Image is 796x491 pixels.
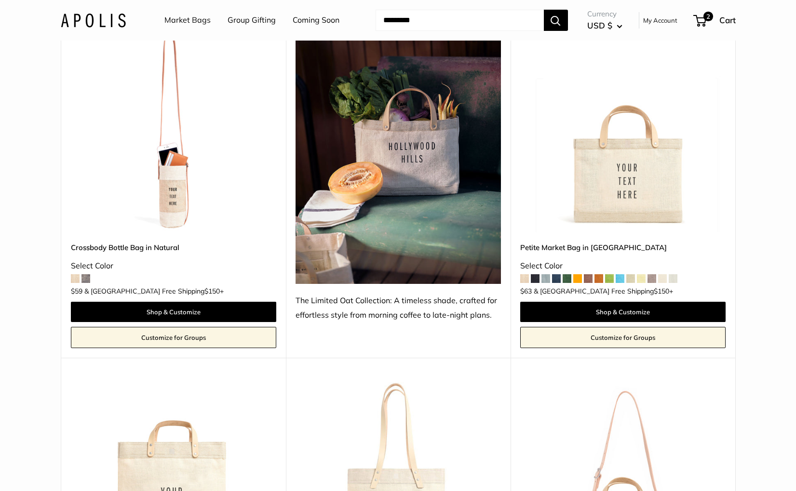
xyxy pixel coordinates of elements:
[71,27,276,232] img: description_Our first Crossbody Bottle Bag
[587,20,612,30] span: USD $
[654,287,669,295] span: $150
[296,27,501,284] img: The Limited Oat Collection: A timeless shade, crafted for effortless style from morning coffee to...
[643,14,677,26] a: My Account
[71,27,276,232] a: description_Our first Crossbody Bottle Bagdescription_Effortless Style
[228,13,276,28] a: Group Gifting
[71,302,276,322] a: Shop & Customize
[296,294,501,323] div: The Limited Oat Collection: A timeless shade, crafted for effortless style from morning coffee to...
[84,288,224,295] span: & [GEOGRAPHIC_DATA] Free Shipping +
[534,288,673,295] span: & [GEOGRAPHIC_DATA] Free Shipping +
[293,13,339,28] a: Coming Soon
[376,10,544,31] input: Search...
[164,13,211,28] a: Market Bags
[71,242,276,253] a: Crossbody Bottle Bag in Natural
[587,7,622,21] span: Currency
[520,27,726,232] img: Petite Market Bag in Oat
[520,302,726,322] a: Shop & Customize
[703,12,713,21] span: 2
[204,287,220,295] span: $150
[520,327,726,348] a: Customize for Groups
[544,10,568,31] button: Search
[587,18,622,33] button: USD $
[520,27,726,232] a: Petite Market Bag in OatPetite Market Bag in Oat
[71,327,276,348] a: Customize for Groups
[61,13,126,27] img: Apolis
[520,242,726,253] a: Petite Market Bag in [GEOGRAPHIC_DATA]
[71,259,276,273] div: Select Color
[694,13,736,28] a: 2 Cart
[520,287,532,295] span: $63
[520,259,726,273] div: Select Color
[71,287,82,295] span: $59
[719,15,736,25] span: Cart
